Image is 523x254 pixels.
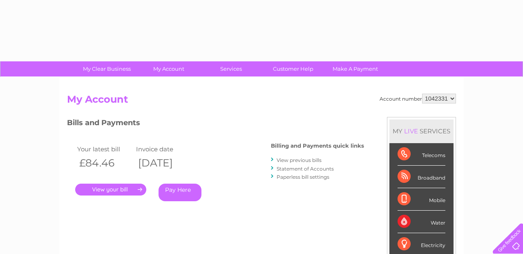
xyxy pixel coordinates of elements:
[277,157,322,163] a: View previous bills
[277,174,329,180] a: Paperless bill settings
[398,211,445,233] div: Water
[135,61,203,76] a: My Account
[73,61,141,76] a: My Clear Business
[259,61,327,76] a: Customer Help
[402,127,420,135] div: LIVE
[197,61,265,76] a: Services
[398,188,445,211] div: Mobile
[67,117,364,131] h3: Bills and Payments
[134,155,193,171] th: [DATE]
[277,166,334,172] a: Statement of Accounts
[75,144,134,155] td: Your latest bill
[134,144,193,155] td: Invoice date
[389,119,454,143] div: MY SERVICES
[398,143,445,166] div: Telecoms
[67,94,456,109] h2: My Account
[398,166,445,188] div: Broadband
[159,184,201,201] a: Pay Here
[322,61,389,76] a: Make A Payment
[75,184,146,196] a: .
[271,143,364,149] h4: Billing and Payments quick links
[380,94,456,103] div: Account number
[75,155,134,171] th: £84.46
